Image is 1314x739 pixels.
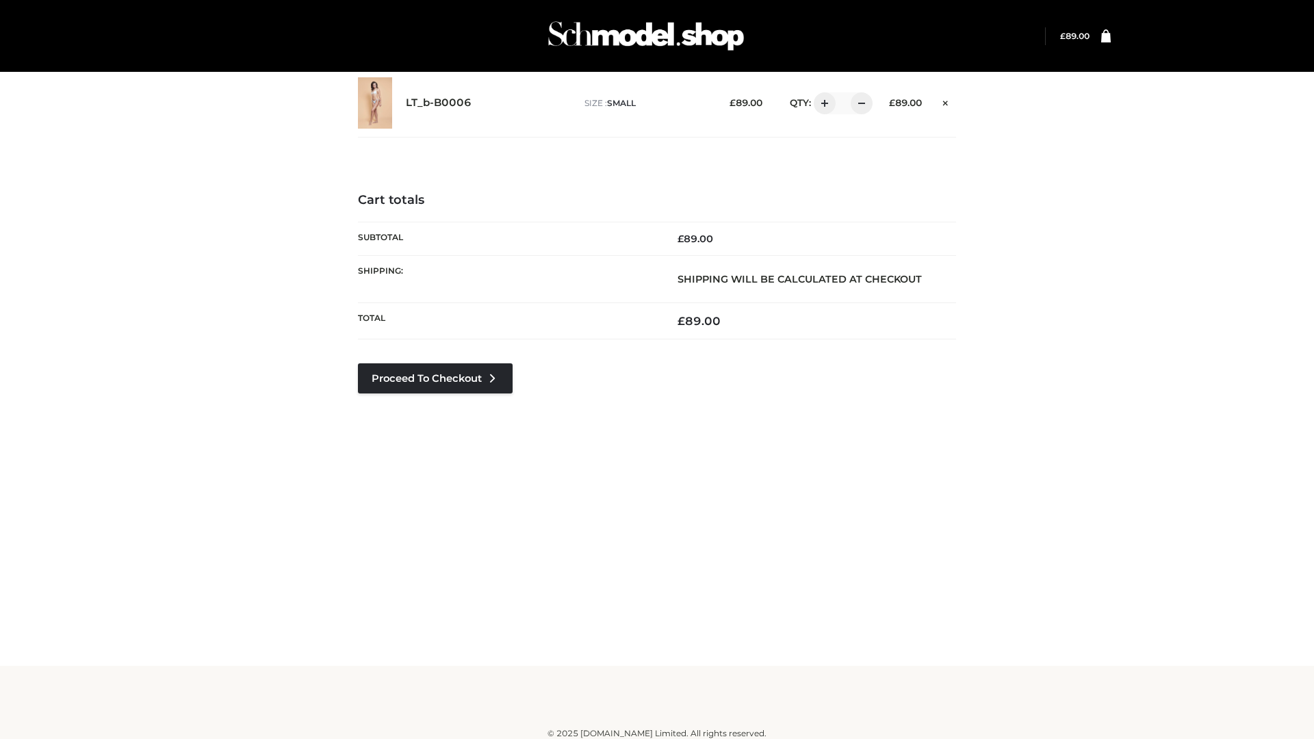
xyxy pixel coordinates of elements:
[678,314,685,328] span: £
[607,98,636,108] span: SMALL
[776,92,868,114] div: QTY:
[730,97,736,108] span: £
[584,97,708,109] p: size :
[358,363,513,393] a: Proceed to Checkout
[543,9,749,63] img: Schmodel Admin 964
[358,77,392,129] img: LT_b-B0006 - SMALL
[358,255,657,302] th: Shipping:
[1060,31,1090,41] a: £89.00
[1060,31,1090,41] bdi: 89.00
[678,314,721,328] bdi: 89.00
[1060,31,1066,41] span: £
[678,233,684,245] span: £
[730,97,762,108] bdi: 89.00
[358,193,956,208] h4: Cart totals
[678,233,713,245] bdi: 89.00
[358,303,657,339] th: Total
[678,273,922,285] strong: Shipping will be calculated at checkout
[889,97,922,108] bdi: 89.00
[936,92,956,110] a: Remove this item
[406,96,472,109] a: LT_b-B0006
[889,97,895,108] span: £
[358,222,657,255] th: Subtotal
